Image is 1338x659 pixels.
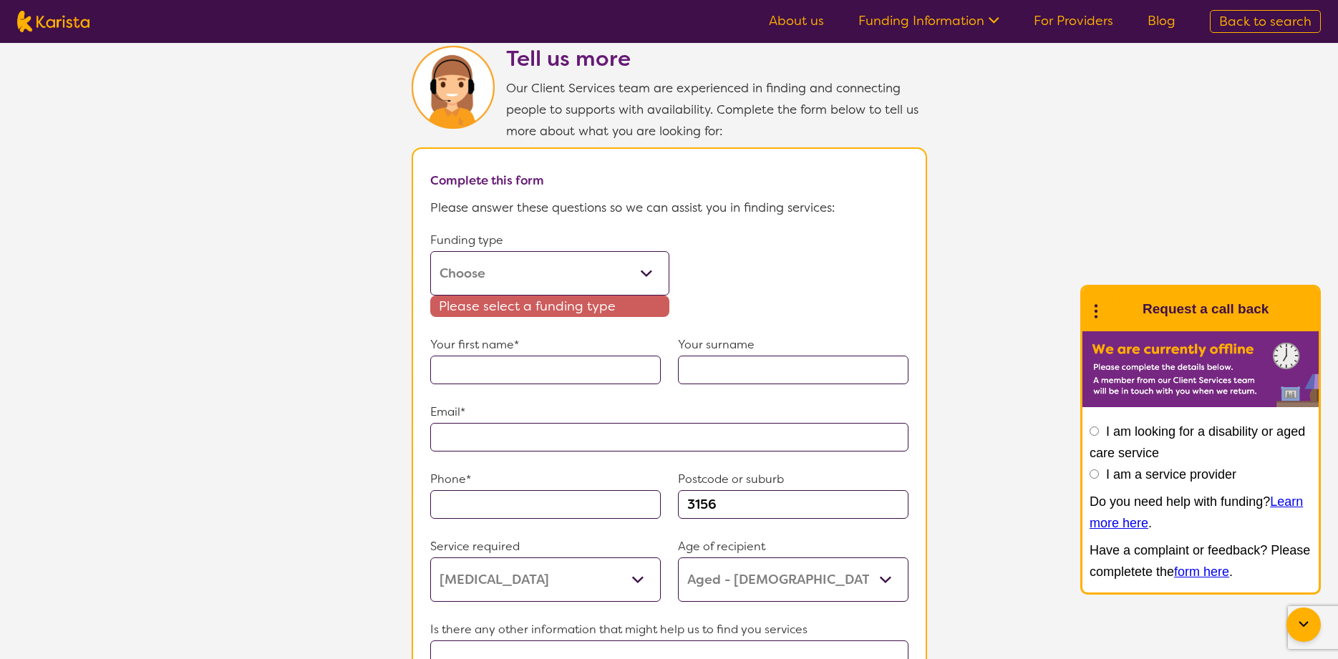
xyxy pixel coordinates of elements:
[1082,331,1319,407] img: Karista offline chat form to request call back
[1219,13,1312,30] span: Back to search
[1105,295,1134,323] img: Karista
[1174,565,1229,579] a: form here
[1090,491,1312,534] p: Do you need help with funding? .
[678,469,908,490] p: Postcode or suburb
[858,12,999,29] a: Funding Information
[430,536,661,557] p: Service required
[1090,424,1305,460] label: I am looking for a disability or aged care service
[430,619,908,640] p: Is there any other information that might help us to find you services
[506,46,927,72] h2: Tell us more
[1106,467,1236,482] label: I am a service provider
[430,334,661,356] p: Your first name*
[1143,298,1269,320] h1: Request a call back
[430,469,661,490] p: Phone*
[506,77,927,142] p: Our Client Services team are experienced in finding and connecting people to supports with availa...
[430,172,544,188] b: Complete this form
[1210,10,1321,33] a: Back to search
[412,46,495,129] img: Karista Client Service
[769,12,824,29] a: About us
[430,401,908,423] p: Email*
[1034,12,1113,29] a: For Providers
[430,230,669,251] p: Funding type
[17,11,89,32] img: Karista logo
[1148,12,1175,29] a: Blog
[430,197,908,218] p: Please answer these questions so we can assist you in finding services:
[430,296,669,317] span: Please select a funding type
[1090,540,1312,582] p: Have a complaint or feedback? Please completete the .
[678,334,908,356] p: Your surname
[678,536,908,557] p: Age of recipient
